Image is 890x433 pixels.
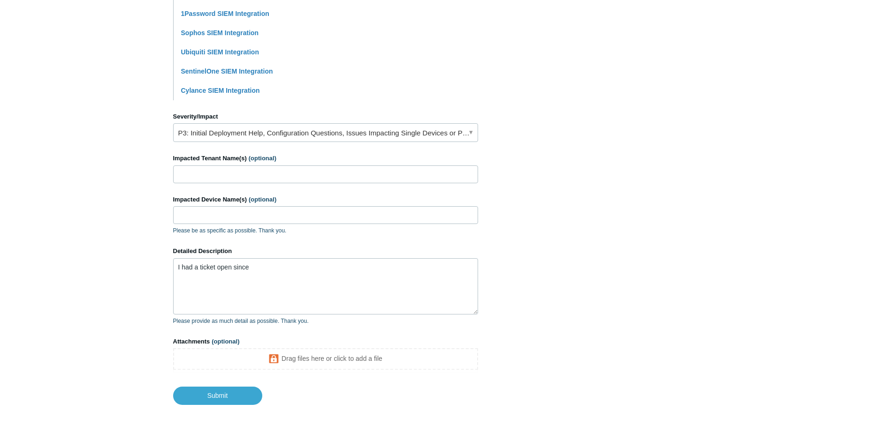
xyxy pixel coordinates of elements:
[173,246,478,256] label: Detailed Description
[173,226,478,235] p: Please be as specific as possible. Thank you.
[173,317,478,325] p: Please provide as much detail as possible. Thank you.
[181,87,260,94] a: Cylance SIEM Integration
[212,338,239,345] span: (optional)
[249,196,276,203] span: (optional)
[249,155,276,162] span: (optional)
[181,29,259,37] a: Sophos SIEM Integration
[181,67,273,75] a: SentinelOne SIEM Integration
[181,10,269,17] a: 1Password SIEM Integration
[173,337,478,346] label: Attachments
[173,154,478,163] label: Impacted Tenant Name(s)
[173,195,478,204] label: Impacted Device Name(s)
[173,112,478,121] label: Severity/Impact
[173,387,262,404] input: Submit
[181,48,259,56] a: Ubiquiti SIEM Integration
[173,123,478,142] a: P3: Initial Deployment Help, Configuration Questions, Issues Impacting Single Devices or Past Out...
